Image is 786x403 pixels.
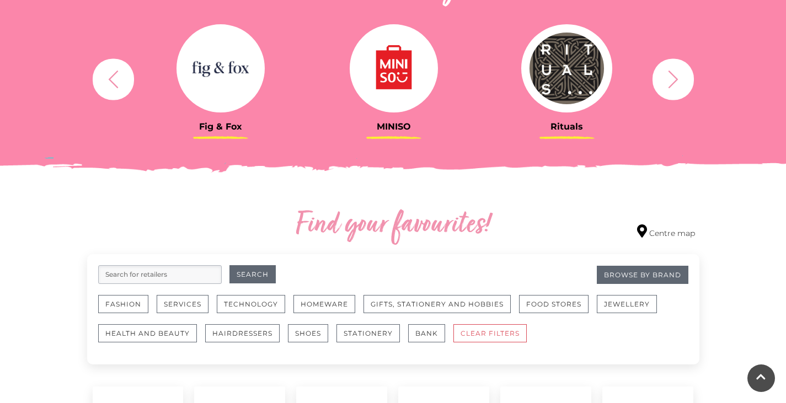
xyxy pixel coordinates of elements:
button: Health and Beauty [98,324,197,342]
a: Rituals [489,24,645,132]
h3: Rituals [489,121,645,132]
a: Health and Beauty [98,324,205,353]
a: Food Stores [519,295,597,324]
input: Search for retailers [98,265,222,284]
button: Food Stores [519,295,589,313]
button: Stationery [336,324,400,342]
a: Centre map [637,224,695,239]
a: Gifts, Stationery and Hobbies [363,295,519,324]
h3: MINISO [316,121,472,132]
a: Jewellery [597,295,665,324]
a: Browse By Brand [597,266,688,284]
a: Services [157,295,217,324]
button: Gifts, Stationery and Hobbies [363,295,511,313]
button: Hairdressers [205,324,280,342]
a: Stationery [336,324,408,353]
button: Bank [408,324,445,342]
a: Fig & Fox [142,24,299,132]
a: Homeware [293,295,363,324]
a: Bank [408,324,453,353]
a: Shoes [288,324,336,353]
button: CLEAR FILTERS [453,324,527,342]
a: Fashion [98,295,157,324]
button: Services [157,295,208,313]
a: MINISO [316,24,472,132]
a: Technology [217,295,293,324]
button: Search [229,265,276,283]
h3: Fig & Fox [142,121,299,132]
a: CLEAR FILTERS [453,324,535,353]
a: Hairdressers [205,324,288,353]
button: Shoes [288,324,328,342]
button: Fashion [98,295,148,313]
h2: Find your favourites! [192,208,595,243]
button: Technology [217,295,285,313]
button: Homeware [293,295,355,313]
button: Jewellery [597,295,657,313]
